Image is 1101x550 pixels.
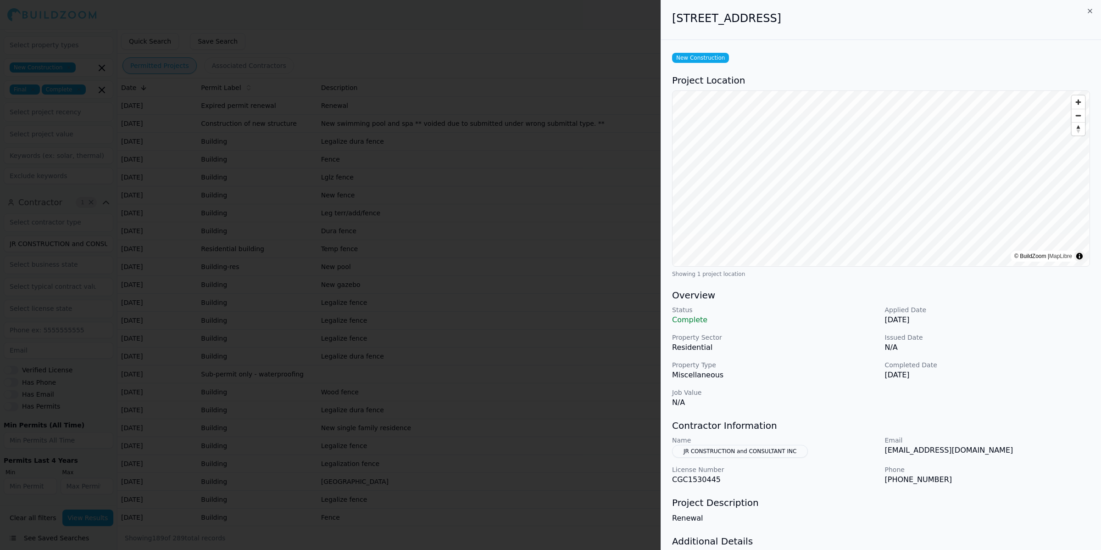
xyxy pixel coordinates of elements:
[1072,95,1085,109] button: Zoom in
[885,360,1090,370] p: Completed Date
[672,289,1090,302] h3: Overview
[885,474,1090,485] p: [PHONE_NUMBER]
[885,445,1090,456] p: [EMAIL_ADDRESS][DOMAIN_NAME]
[885,370,1090,381] p: [DATE]
[672,360,878,370] p: Property Type
[672,370,878,381] p: Miscellaneous
[1049,253,1072,259] a: MapLibre
[1072,122,1085,135] button: Reset bearing to north
[672,388,878,397] p: Job Value
[885,436,1090,445] p: Email
[672,474,878,485] p: CGC1530445
[1074,251,1085,262] summary: Toggle attribution
[672,11,1090,26] h2: [STREET_ADDRESS]
[672,333,878,342] p: Property Sector
[672,496,1090,509] h3: Project Description
[885,305,1090,314] p: Applied Date
[672,513,1090,524] p: Renewal
[672,53,729,63] span: New Construction
[1072,109,1085,122] button: Zoom out
[672,397,878,408] p: N/A
[885,314,1090,326] p: [DATE]
[1014,252,1072,261] div: © BuildZoom |
[672,305,878,314] p: Status
[672,419,1090,432] h3: Contractor Information
[672,342,878,353] p: Residential
[672,465,878,474] p: License Number
[672,74,1090,87] h3: Project Location
[885,333,1090,342] p: Issued Date
[885,465,1090,474] p: Phone
[885,342,1090,353] p: N/A
[672,445,808,458] button: JR CONSTRUCTION and CONSULTANT INC
[672,535,1090,548] h3: Additional Details
[673,91,1089,266] canvas: Map
[672,314,878,326] p: Complete
[672,436,878,445] p: Name
[672,270,1090,278] div: Showing 1 project location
